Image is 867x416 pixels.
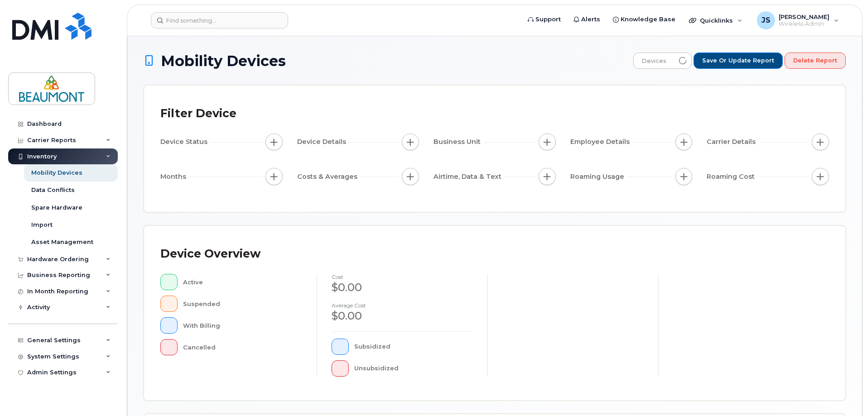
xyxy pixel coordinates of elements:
[433,172,504,182] span: Airtime, Data & Text
[332,308,473,324] div: $0.00
[433,137,483,147] span: Business Unit
[707,137,758,147] span: Carrier Details
[183,317,303,334] div: With Billing
[297,137,349,147] span: Device Details
[354,360,473,377] div: Unsubsidized
[793,57,837,65] span: Delete Report
[160,172,189,182] span: Months
[160,242,260,266] div: Device Overview
[160,137,210,147] span: Device Status
[570,172,627,182] span: Roaming Usage
[332,280,473,295] div: $0.00
[297,172,360,182] span: Costs & Averages
[707,172,757,182] span: Roaming Cost
[634,53,674,69] span: Devices
[785,53,846,69] button: Delete Report
[702,57,774,65] span: Save or Update Report
[332,302,473,308] h4: Average cost
[694,53,783,69] button: Save or Update Report
[161,53,286,69] span: Mobility Devices
[570,137,632,147] span: Employee Details
[183,296,303,312] div: Suspended
[332,274,473,280] h4: cost
[160,102,236,125] div: Filter Device
[183,274,303,290] div: Active
[354,339,473,355] div: Subsidized
[183,339,303,355] div: Cancelled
